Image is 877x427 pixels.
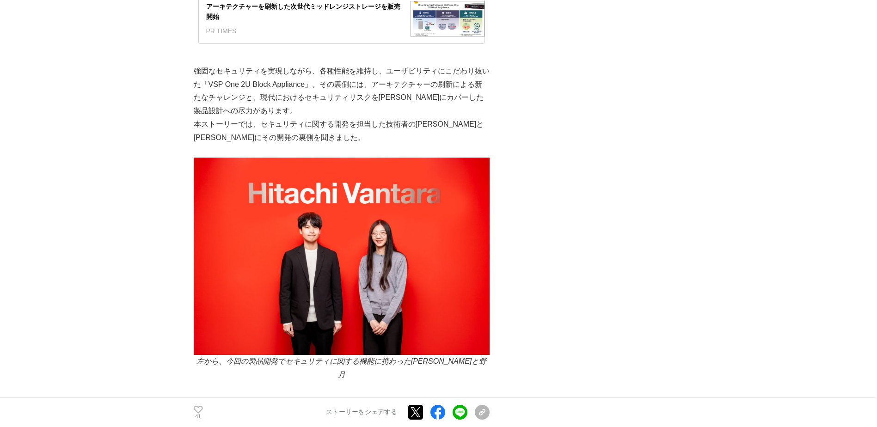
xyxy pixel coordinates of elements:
[194,118,490,145] p: 本ストーリーでは、セキュリティに関する開発を担当した技術者の[PERSON_NAME]と[PERSON_NAME]にその開発の裏側を聞きました。
[206,26,403,36] div: PR TIMES
[194,65,490,118] p: 強固なセキュリティを実現しながら、各種性能を維持し、ユーザビリティにこだわり抜いた「VSP One 2U Block Appliance」。その裏側には、アーキテクチャーの刷新による新たなチャレ...
[326,409,397,417] p: ストーリーをシェアする
[196,357,487,378] em: 左から、今回の製品開発でセキュリティに関する機能に携わった[PERSON_NAME]と野月
[194,415,203,419] p: 41
[194,158,490,355] img: thumbnail_95d6d3c0-fe67-11ef-ac3f-6528cdbad4ed.jpg
[206,1,403,22] div: アーキテクチャーを刷新した次世代ミッドレンジストレージを販売開始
